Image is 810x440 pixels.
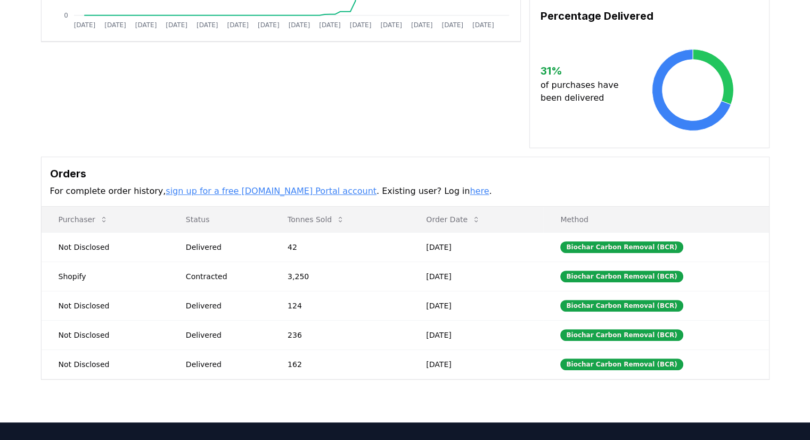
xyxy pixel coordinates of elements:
[409,291,543,320] td: [DATE]
[186,242,262,252] div: Delivered
[271,349,409,379] td: 162
[50,209,117,230] button: Purchaser
[64,12,68,19] tspan: 0
[380,21,402,29] tspan: [DATE]
[560,271,683,282] div: Biochar Carbon Removal (BCR)
[73,21,95,29] tspan: [DATE]
[50,185,760,198] p: For complete order history, . Existing user? Log in .
[166,186,377,196] a: sign up for a free [DOMAIN_NAME] Portal account
[409,262,543,291] td: [DATE]
[560,358,683,370] div: Biochar Carbon Removal (BCR)
[258,21,280,29] tspan: [DATE]
[177,214,262,225] p: Status
[560,241,683,253] div: Biochar Carbon Removal (BCR)
[271,291,409,320] td: 124
[319,21,341,29] tspan: [DATE]
[541,79,627,104] p: of purchases have been delivered
[271,232,409,262] td: 42
[470,186,489,196] a: here
[271,320,409,349] td: 236
[349,21,371,29] tspan: [DATE]
[560,329,683,341] div: Biochar Carbon Removal (BCR)
[227,21,249,29] tspan: [DATE]
[541,63,627,79] h3: 31 %
[279,209,353,230] button: Tonnes Sold
[409,349,543,379] td: [DATE]
[42,232,169,262] td: Not Disclosed
[418,209,489,230] button: Order Date
[409,320,543,349] td: [DATE]
[42,320,169,349] td: Not Disclosed
[135,21,157,29] tspan: [DATE]
[42,262,169,291] td: Shopify
[552,214,760,225] p: Method
[560,300,683,312] div: Biochar Carbon Removal (BCR)
[409,232,543,262] td: [DATE]
[288,21,310,29] tspan: [DATE]
[441,21,463,29] tspan: [DATE]
[166,21,187,29] tspan: [DATE]
[186,359,262,370] div: Delivered
[50,166,760,182] h3: Orders
[271,262,409,291] td: 3,250
[186,271,262,282] div: Contracted
[472,21,494,29] tspan: [DATE]
[42,291,169,320] td: Not Disclosed
[186,330,262,340] div: Delivered
[541,8,758,24] h3: Percentage Delivered
[186,300,262,311] div: Delivered
[104,21,126,29] tspan: [DATE]
[197,21,218,29] tspan: [DATE]
[42,349,169,379] td: Not Disclosed
[411,21,433,29] tspan: [DATE]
